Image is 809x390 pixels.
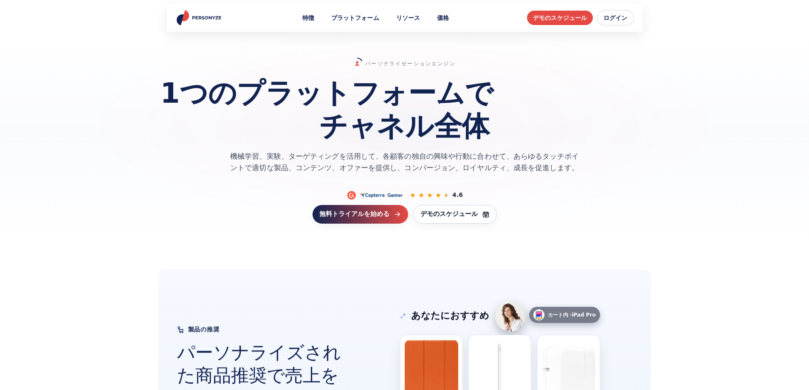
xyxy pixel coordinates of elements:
font: チャネル全体 [319,110,489,143]
img: ペルソナゼ [175,10,224,25]
img: 信頼できるプラットフォーム [346,191,404,200]
font: 1つのプラットフォームで [161,77,493,109]
div: 社会的証明 [161,191,649,200]
button: 特徴 [296,10,320,26]
header: Personyzeサイトヘッダー [167,4,643,32]
font: プラットフォーム [331,14,379,21]
div: カート内のアイテム [529,307,600,323]
font: 価格 [437,14,449,21]
font: 製品の推奨 [188,326,220,333]
a: ペルソナゼホーム [175,10,224,25]
a: デモのスケジュール [413,205,497,224]
a: プラットフォーム [325,10,385,26]
font: iPad Pro [572,312,595,318]
a: デモのスケジュール [527,11,593,25]
nav: メインメニュー [296,10,455,26]
a: 価格 [431,10,455,26]
font: 無料トライアルを始める [319,210,389,218]
font: デモのスケジュール [533,14,587,21]
font: カート内 · [548,312,572,318]
a: 無料トライアルを始める [313,205,408,224]
font: リソース [396,14,420,21]
a: ログイン [597,10,634,25]
font: 特徴 [302,14,314,21]
div: 訪問者アバター [495,301,526,331]
font: あなたにおすすめ [411,310,489,321]
font: デモのスケジュール [420,210,478,218]
button: リソース [390,10,426,26]
font: パーソナライゼーションエンジン [365,61,455,67]
font: ログイン [603,14,627,21]
font: 4.6 [452,191,463,198]
font: 機械学習、実験、ターゲティングを活用して、各顧客の独自の興味や行動に合わせて、あらゆるタッチポイントで適切な製品、コンテンツ、オファーを提供し、コンバージョン、ロイヤルティ、成長を促進します。 [230,152,579,172]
